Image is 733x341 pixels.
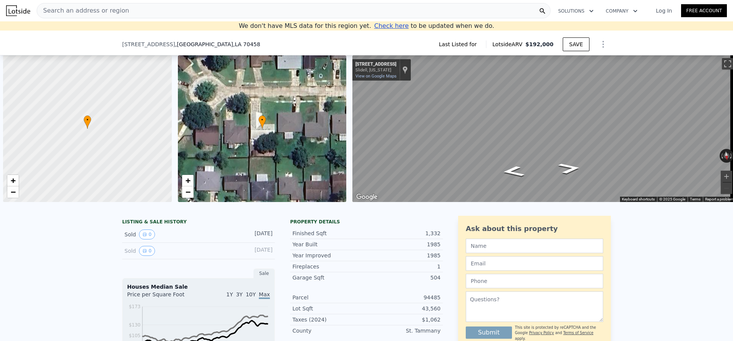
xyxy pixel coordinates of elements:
[292,229,366,237] div: Finished Sqft
[374,22,408,29] span: Check here
[185,176,190,185] span: +
[366,294,441,301] div: 94485
[721,183,732,194] button: Zoom out
[259,291,270,299] span: Max
[11,187,16,197] span: −
[492,40,525,48] span: Lotside ARV
[529,331,554,335] a: Privacy Policy
[659,197,685,201] span: © 2025 Google
[690,197,701,201] a: Terms (opens in new tab)
[124,246,192,256] div: Sold
[11,176,16,185] span: +
[355,68,396,73] div: Slidell, [US_STATE]
[681,4,727,17] a: Free Account
[127,283,270,291] div: Houses Median Sale
[292,305,366,312] div: Lot Sqft
[139,229,155,239] button: View historical data
[466,223,603,234] div: Ask about this property
[366,274,441,281] div: 504
[647,7,681,15] a: Log In
[236,291,242,297] span: 3Y
[292,252,366,259] div: Year Improved
[366,229,441,237] div: 1,332
[7,186,19,198] a: Zoom out
[723,149,730,163] button: Reset the view
[596,37,611,52] button: Show Options
[366,241,441,248] div: 1985
[354,192,379,202] a: Open this area in Google Maps (opens a new window)
[129,304,140,309] tspan: $173
[525,41,554,47] span: $192,000
[258,116,266,123] span: •
[37,6,129,15] span: Search an address or region
[374,21,494,31] div: to be updated when we do.
[402,66,408,74] a: Show location on map
[366,327,441,335] div: St. Tammany
[366,316,441,323] div: $1,062
[600,4,644,18] button: Company
[175,40,260,48] span: , [GEOGRAPHIC_DATA]
[290,219,443,225] div: Property details
[239,21,494,31] div: We don't have MLS data for this region yet.
[563,331,593,335] a: Terms of Service
[122,219,275,226] div: LISTING & SALE HISTORY
[253,268,275,278] div: Sale
[292,294,366,301] div: Parcel
[355,61,396,68] div: [STREET_ADDRESS]
[139,246,155,256] button: View historical data
[239,246,273,256] div: [DATE]
[124,229,192,239] div: Sold
[549,160,590,176] path: Go West, Heritage Cir
[355,74,397,79] a: View on Google Maps
[292,241,366,248] div: Year Built
[354,192,379,202] img: Google
[129,322,140,328] tspan: $130
[7,175,19,186] a: Zoom in
[246,291,256,297] span: 10Y
[292,316,366,323] div: Taxes (2024)
[185,187,190,197] span: −
[122,40,175,48] span: [STREET_ADDRESS]
[182,186,194,198] a: Zoom out
[552,4,600,18] button: Solutions
[129,333,140,338] tspan: $105
[366,263,441,270] div: 1
[492,163,534,179] path: Go East, Heritage Cir
[127,291,199,303] div: Price per Square Foot
[239,229,273,239] div: [DATE]
[563,37,589,51] button: SAVE
[721,171,732,182] button: Zoom in
[466,274,603,288] input: Phone
[258,115,266,129] div: •
[84,116,91,123] span: •
[466,239,603,253] input: Name
[226,291,233,297] span: 1Y
[622,197,655,202] button: Keyboard shortcuts
[466,326,512,339] button: Submit
[720,149,724,163] button: Rotate counterclockwise
[84,115,91,129] div: •
[466,256,603,271] input: Email
[292,274,366,281] div: Garage Sqft
[292,263,366,270] div: Fireplaces
[233,41,260,47] span: , LA 70458
[439,40,480,48] span: Last Listed for
[6,5,30,16] img: Lotside
[292,327,366,335] div: County
[366,252,441,259] div: 1985
[182,175,194,186] a: Zoom in
[366,305,441,312] div: 43,560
